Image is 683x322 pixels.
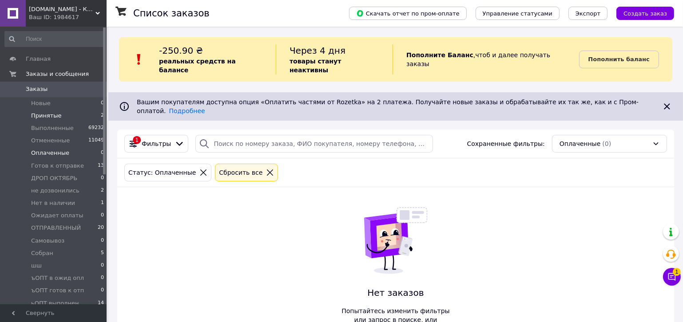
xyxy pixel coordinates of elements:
[88,124,104,132] span: 69232
[406,51,473,59] b: Пополните Баланс
[169,107,205,114] a: Подробнее
[31,137,70,145] span: Отмененные
[98,224,104,232] span: 20
[356,9,460,17] span: Скачать отчет по пром-оплате
[217,168,264,177] div: Сбросить все
[4,31,105,47] input: Поиск
[31,274,84,282] span: ъОПТ в ожид опл
[142,139,171,148] span: Фильтры
[26,85,48,93] span: Заказы
[673,267,681,275] span: 1
[127,168,198,177] div: Статус: Оплаченные
[101,287,104,295] span: 0
[579,51,659,68] a: Пополнить баланс
[31,262,42,270] span: шш
[31,287,84,295] span: ъОПТ готов к отп
[290,45,345,56] span: Через 4 дня
[133,8,210,19] h1: Список заказов
[568,7,608,20] button: Экспорт
[576,10,600,17] span: Экспорт
[483,10,552,17] span: Управление статусами
[31,187,79,195] span: не дозвонились
[159,45,203,56] span: -250.90 ₴
[560,139,601,148] span: Оплаченные
[101,112,104,120] span: 2
[101,174,104,182] span: 0
[101,212,104,220] span: 0
[623,10,667,17] span: Создать заказ
[467,139,545,148] span: Сохраненные фильтры:
[26,55,51,63] span: Главная
[588,56,650,63] b: Пополнить баланс
[101,249,104,257] span: 5
[393,44,579,75] div: , чтоб и далее получать заказы
[31,162,84,170] span: Готов к отправке
[31,199,75,207] span: Нет в наличии
[101,149,104,157] span: 0
[101,274,104,282] span: 0
[616,7,674,20] button: Создать заказ
[98,299,104,307] span: 14
[132,53,146,66] img: :exclamation:
[337,287,454,299] span: Нет заказов
[31,224,81,232] span: ОТПРАВЛЕННЫЙ
[476,7,560,20] button: Управление статусами
[608,9,674,16] a: Создать заказ
[31,112,62,120] span: Принятые
[26,70,89,78] span: Заказы и сообщения
[101,262,104,270] span: 0
[101,99,104,107] span: 0
[31,237,64,245] span: Самовывоз
[195,135,433,153] input: Поиск по номеру заказа, ФИО покупателя, номеру телефона, Email, номеру накладной
[31,99,51,107] span: Новые
[101,187,104,195] span: 2
[137,98,639,114] span: Вашим покупателям доступна опция «Оплатить частями от Rozetka» на 2 платежа. Получайте новые зака...
[159,58,236,74] b: реальных средств на балансе
[31,249,53,257] span: Собран
[29,13,107,21] div: Ваш ID: 1984617
[31,124,74,132] span: Выполненные
[31,299,79,307] span: ьОПТ выполнен
[101,237,104,245] span: 0
[88,137,104,145] span: 11049
[349,7,467,20] button: Скачать отчет по пром-оплате
[31,174,77,182] span: ДРОП ОКТЯБРЬ
[602,140,611,147] span: (0)
[98,162,104,170] span: 13
[290,58,341,74] b: товары станут неактивны
[663,268,681,286] button: Чат с покупателем1
[101,199,104,207] span: 1
[29,5,95,13] span: kartiny.com.ua - Картины по номерам от производителя
[31,212,83,220] span: Ожидает оплаты
[31,149,69,157] span: Оплаченные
